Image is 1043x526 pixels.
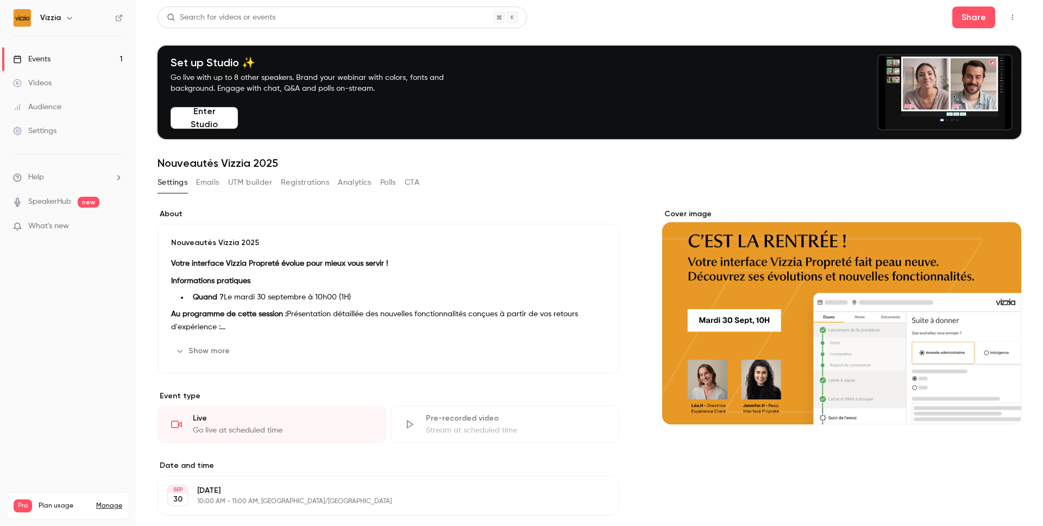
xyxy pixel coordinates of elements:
img: Vizzia [14,9,31,27]
label: Date and time [158,460,619,471]
button: CTA [405,174,419,191]
button: UTM builder [228,174,272,191]
span: Help [28,172,44,183]
div: SEP [168,486,187,493]
p: Go live with up to 8 other speakers. Brand your webinar with colors, fonts and background. Engage... [171,72,469,94]
span: new [78,197,99,208]
section: Cover image [662,209,1021,424]
strong: Votre interface Vizzia Propreté évolue pour mieux vous servir ! [171,260,388,267]
iframe: Noticeable Trigger [110,222,123,231]
p: Event type [158,391,619,402]
div: LiveGo live at scheduled time [158,406,386,443]
div: Live [193,413,373,424]
div: Stream at scheduled time [426,425,606,436]
button: Show more [171,342,236,360]
span: What's new [28,221,69,232]
button: Settings [158,174,187,191]
strong: Au programme de cette session : [171,310,287,318]
p: 30 [173,494,183,505]
div: Settings [13,126,56,136]
strong: Informations pratiques [171,277,250,285]
li: help-dropdown-opener [13,172,123,183]
button: Enter Studio [171,107,238,129]
button: Registrations [281,174,329,191]
p: Nouveautés Vizzia 2025 [171,237,605,248]
div: Pre-recorded videoStream at scheduled time [391,406,619,443]
div: Search for videos or events [167,12,275,23]
li: Le mardi 30 septembre à 10h00 (1H) [189,292,605,303]
h6: Vizzia [40,12,61,23]
h1: Nouveautés Vizzia 2025 [158,156,1021,170]
div: Events [13,54,51,65]
span: Plan usage [39,502,90,510]
label: Cover image [662,209,1021,220]
button: Share [952,7,995,28]
h4: Set up Studio ✨ [171,56,469,69]
div: Videos [13,78,52,89]
p: 10:00 AM - 11:00 AM, [GEOGRAPHIC_DATA]/[GEOGRAPHIC_DATA] [197,497,561,506]
p: [DATE] [197,485,561,496]
div: Audience [13,102,61,112]
a: SpeakerHub [28,196,71,208]
label: About [158,209,619,220]
div: Pre-recorded video [426,413,606,424]
span: Pro [14,499,32,512]
p: Présentation détaillée des nouvelles fonctionnalités conçues à partir de vos retours d'expérience : [171,308,605,334]
div: Go live at scheduled time [193,425,373,436]
strong: Quand ? [193,293,224,301]
button: Polls [380,174,396,191]
a: Manage [96,502,122,510]
button: Emails [196,174,219,191]
button: Analytics [338,174,372,191]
